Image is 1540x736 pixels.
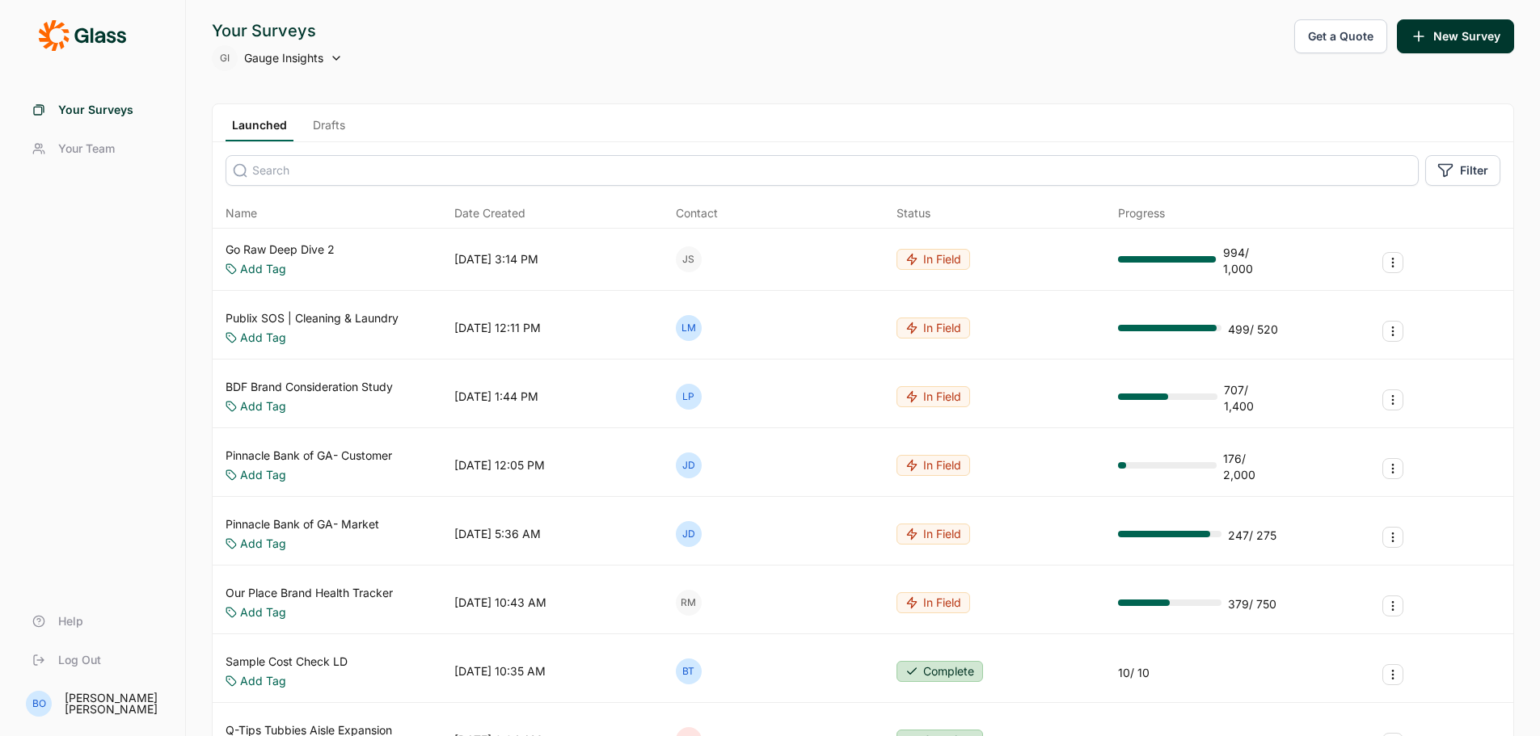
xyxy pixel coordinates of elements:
[240,536,286,552] a: Add Tag
[897,318,970,339] button: In Field
[26,691,52,717] div: BO
[1223,245,1280,277] div: 994 / 1,000
[226,242,335,258] a: Go Raw Deep Dive 2
[897,455,970,476] button: In Field
[226,516,379,532] a: Pinnacle Bank of GA- Market
[897,249,970,270] button: In Field
[58,141,115,157] span: Your Team
[226,448,392,464] a: Pinnacle Bank of GA- Customer
[212,45,238,71] div: GI
[58,652,101,668] span: Log Out
[1382,527,1403,548] button: Survey Actions
[244,50,323,66] span: Gauge Insights
[1223,451,1279,483] div: 176 / 2,000
[1228,322,1278,338] div: 499 / 520
[1118,205,1165,221] div: Progress
[58,613,83,629] span: Help
[1382,389,1403,410] button: Survey Actions
[1397,19,1514,53] button: New Survey
[1460,162,1488,179] span: Filter
[897,661,983,682] button: Complete
[1224,382,1280,414] div: 707 / 1,400
[676,658,702,684] div: BT
[897,205,930,221] div: Status
[1228,528,1276,544] div: 247 / 275
[676,384,702,410] div: LP
[897,524,970,545] button: In Field
[454,205,525,221] span: Date Created
[212,19,343,42] div: Your Surveys
[1382,595,1403,616] button: Survey Actions
[454,595,546,611] div: [DATE] 10:43 AM
[454,663,546,679] div: [DATE] 10:35 AM
[1382,252,1403,273] button: Survey Actions
[676,452,702,478] div: JD
[1294,19,1387,53] button: Get a Quote
[240,398,286,414] a: Add Tag
[1382,458,1403,479] button: Survey Actions
[897,592,970,613] button: In Field
[65,692,166,715] div: [PERSON_NAME] [PERSON_NAME]
[306,117,352,141] a: Drafts
[226,654,348,670] a: Sample Cost Check LD
[454,389,538,405] div: [DATE] 1:44 PM
[676,590,702,616] div: RM
[240,673,286,689] a: Add Tag
[1382,664,1403,685] button: Survey Actions
[226,585,393,601] a: Our Place Brand Health Tracker
[1228,596,1276,612] div: 379 / 750
[226,379,393,395] a: BDF Brand Consideration Study
[1425,155,1500,186] button: Filter
[454,526,541,542] div: [DATE] 5:36 AM
[226,205,257,221] span: Name
[226,117,293,141] a: Launched
[897,386,970,407] button: In Field
[240,261,286,277] a: Add Tag
[1382,321,1403,342] button: Survey Actions
[676,521,702,547] div: JD
[676,205,718,221] div: Contact
[226,155,1419,186] input: Search
[58,102,133,118] span: Your Surveys
[240,604,286,620] a: Add Tag
[454,320,541,336] div: [DATE] 12:11 PM
[240,467,286,483] a: Add Tag
[226,310,399,326] a: Publix SOS | Cleaning & Laundry
[454,251,538,267] div: [DATE] 3:14 PM
[240,330,286,346] a: Add Tag
[454,457,545,473] div: [DATE] 12:05 PM
[1118,665,1150,681] div: 10 / 10
[676,315,702,341] div: LM
[676,246,702,272] div: JS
